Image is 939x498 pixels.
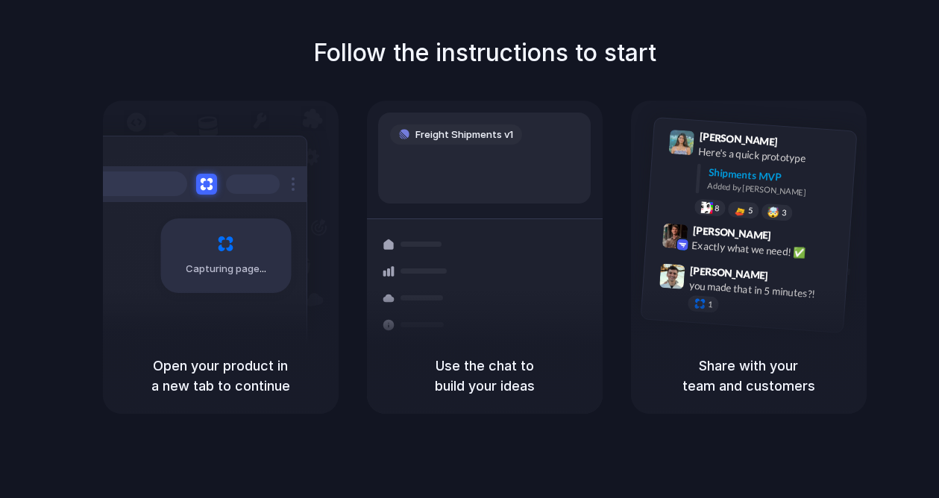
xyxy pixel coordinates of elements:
[782,135,812,153] span: 9:41 AM
[714,204,719,212] span: 8
[775,229,805,247] span: 9:42 AM
[747,206,753,214] span: 5
[781,208,786,216] span: 3
[773,269,803,287] span: 9:47 AM
[692,221,771,243] span: [PERSON_NAME]
[313,35,656,71] h1: Follow the instructions to start
[688,277,838,303] div: you made that in 5 minutes?!
[415,127,513,142] span: Freight Shipments v1
[697,143,847,168] div: Here's a quick prototype
[186,262,268,277] span: Capturing page
[699,128,778,150] span: [PERSON_NAME]
[649,356,849,396] h5: Share with your team and customers
[708,164,846,189] div: Shipments MVP
[767,207,779,218] div: 🤯
[691,237,841,262] div: Exactly what we need! ✅
[121,356,321,396] h5: Open your product in a new tab to continue
[707,179,844,201] div: Added by [PERSON_NAME]
[707,300,712,308] span: 1
[689,262,768,283] span: [PERSON_NAME]
[385,356,585,396] h5: Use the chat to build your ideas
